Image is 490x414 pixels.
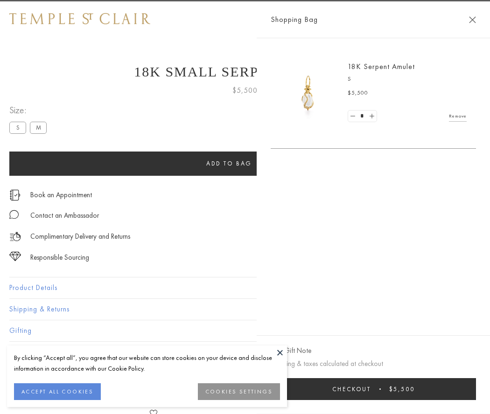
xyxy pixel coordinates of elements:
[9,299,481,320] button: Shipping & Returns
[30,122,47,133] label: M
[9,277,481,298] button: Product Details
[9,190,21,200] img: icon_appointment.svg
[9,152,449,176] button: Add to bag
[232,84,258,97] span: $5,500
[9,210,19,219] img: MessageIcon-01_2.svg
[30,190,92,200] a: Book an Appointment
[348,110,357,122] a: Set quantity to 0
[30,231,130,242] p: Complimentary Delivery and Returns
[469,16,476,23] button: Close Shopping Bag
[348,62,415,71] a: 18K Serpent Amulet
[332,385,371,393] span: Checkout
[30,252,89,263] div: Responsible Sourcing
[9,252,21,261] img: icon_sourcing.svg
[348,89,368,98] span: $5,500
[271,378,476,400] button: Checkout $5,500
[449,111,467,121] a: Remove
[14,352,280,374] div: By clicking “Accept all”, you agree that our website can store cookies on your device and disclos...
[14,383,101,400] button: ACCEPT ALL COOKIES
[9,64,481,80] h1: 18K Small Serpent Amulet
[348,75,467,84] p: S
[206,159,252,167] span: Add to bag
[271,14,318,26] span: Shopping Bag
[9,122,26,133] label: S
[271,345,311,357] button: Add Gift Note
[367,110,376,122] a: Set quantity to 2
[9,231,21,242] img: icon_delivery.svg
[389,385,415,393] span: $5,500
[9,320,481,341] button: Gifting
[271,358,476,370] p: Shipping & taxes calculated at checkout
[9,103,50,118] span: Size:
[280,65,336,121] img: P51836-E11SERPPV
[198,383,280,400] button: COOKIES SETTINGS
[9,13,150,24] img: Temple St. Clair
[30,210,99,221] div: Contact an Ambassador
